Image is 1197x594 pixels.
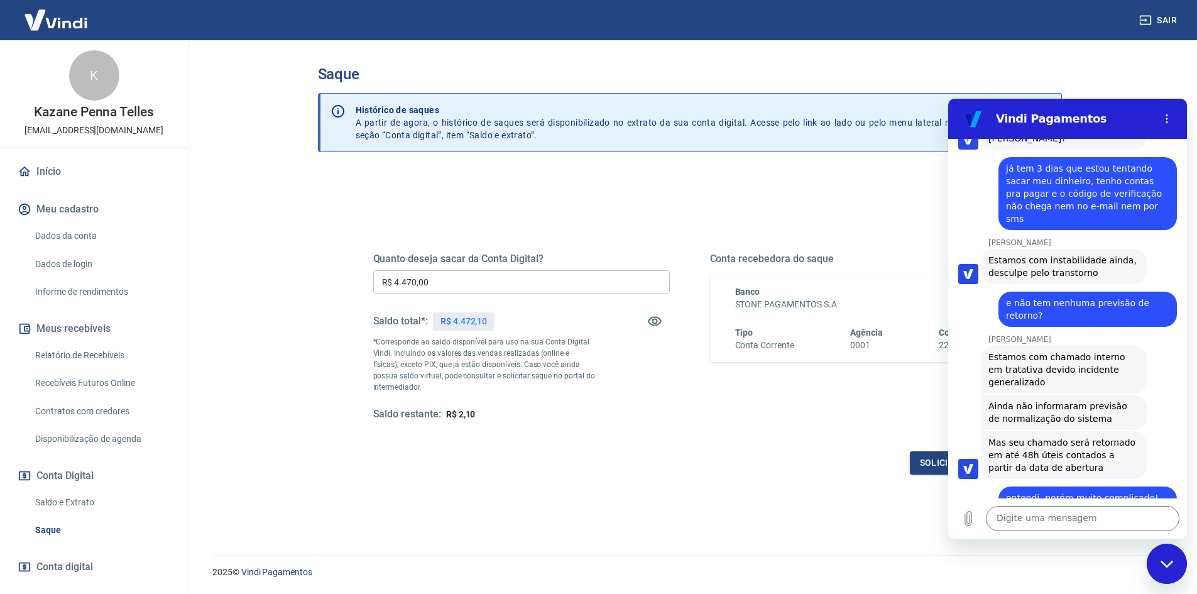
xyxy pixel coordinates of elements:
a: Disponibilização de agenda [30,426,173,452]
a: Vindi Pagamentos [241,567,312,577]
h5: Saldo total*: [373,315,428,327]
h6: 0001 [850,339,883,352]
span: Conta digital [36,558,93,576]
h3: Saque [318,65,1062,83]
span: Banco [735,287,760,297]
p: A partir de agora, o histórico de saques será disponibilizado no extrato da sua conta digital. Ac... [356,104,956,141]
span: Tipo [735,327,753,338]
h5: Saldo restante: [373,408,441,421]
p: *Corresponde ao saldo disponível para uso na sua Conta Digital Vindi. Incluindo os valores das ve... [373,336,596,393]
iframe: Janela de mensagens [948,99,1187,539]
p: R$ 4.472,10 [440,315,487,328]
p: Histórico de saques [356,104,956,116]
a: Início [15,158,173,185]
p: Kazane Penna Telles [34,106,154,119]
h5: Quanto deseja sacar da Conta Digital? [373,253,670,265]
button: Sair [1137,9,1182,32]
a: Saque [30,517,173,543]
span: R$ 2,10 [446,409,476,419]
a: Relatório de Recebíveis [30,343,173,368]
a: Conta digital [15,553,173,581]
button: Solicitar saque [910,451,1007,475]
a: Saldo e Extrato [30,490,173,515]
div: K [69,50,119,101]
h6: Conta Corrente [735,339,794,352]
button: Conta Digital [15,462,173,490]
a: Dados da conta [30,223,173,249]
a: Contratos com credores [30,399,173,424]
span: Conta [939,327,963,338]
h5: Conta recebedora do saque [710,253,1007,265]
img: Vindi [15,1,97,39]
iframe: Botão para iniciar a janela de mensagens, 1 mensagem não lida [1147,544,1187,584]
h6: STONE PAGAMENTOS S.A [735,298,981,311]
a: Dados de login [30,251,173,277]
button: Meu cadastro [15,195,173,223]
a: Recebíveis Futuros Online [30,370,173,396]
p: 2025 © [212,566,1167,579]
span: Agência [850,327,883,338]
h6: 2227366-8 [939,339,981,352]
a: Informe de rendimentos [30,279,173,305]
button: Meus recebíveis [15,315,173,343]
p: [EMAIL_ADDRESS][DOMAIN_NAME] [25,124,163,137]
